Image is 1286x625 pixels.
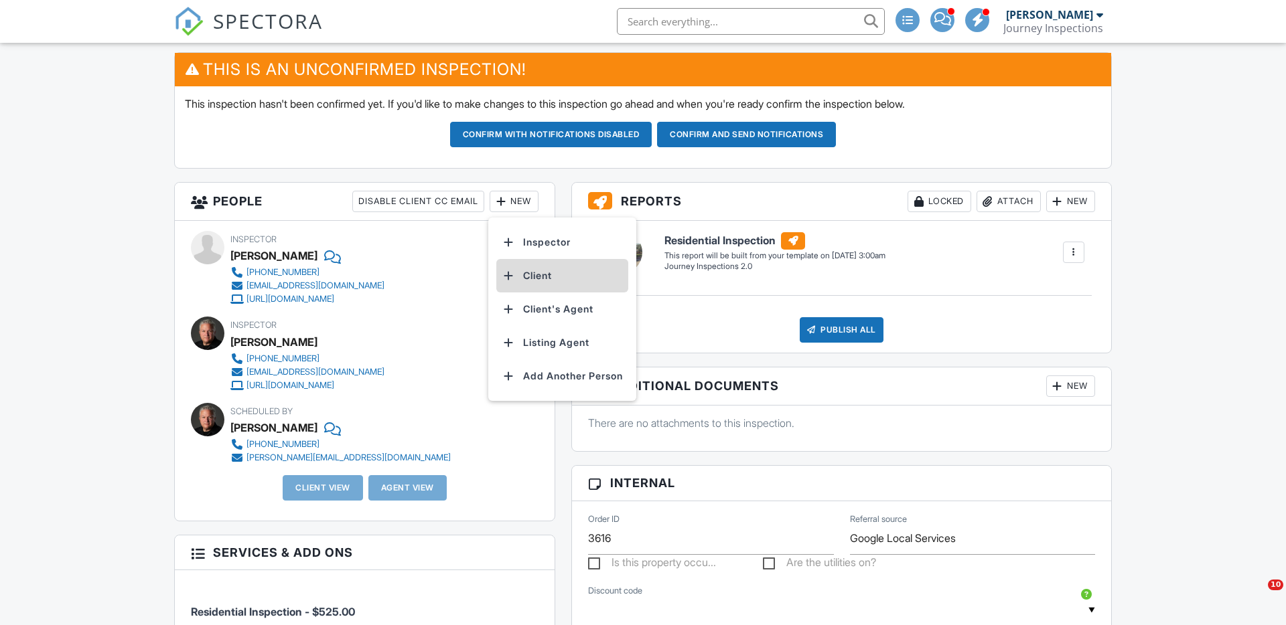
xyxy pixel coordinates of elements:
[246,280,384,291] div: [EMAIL_ADDRESS][DOMAIN_NAME]
[230,234,277,244] span: Inspector
[588,556,716,573] label: Is this property occupied?
[230,279,384,292] a: [EMAIL_ADDRESS][DOMAIN_NAME]
[230,438,451,451] a: [PHONE_NUMBER]
[246,367,384,377] div: [EMAIL_ADDRESS][DOMAIN_NAME]
[977,191,1041,212] div: Attach
[230,379,384,392] a: [URL][DOMAIN_NAME]
[246,380,334,391] div: [URL][DOMAIN_NAME]
[588,513,620,525] label: Order ID
[800,317,883,343] div: Publish All
[1006,8,1093,21] div: [PERSON_NAME]
[230,292,384,306] a: [URL][DOMAIN_NAME]
[230,418,317,438] div: [PERSON_NAME]
[1046,191,1095,212] div: New
[572,466,1111,501] h3: Internal
[175,183,555,221] h3: People
[490,191,539,212] div: New
[175,535,555,570] h3: Services & Add ons
[657,122,836,147] button: Confirm and send notifications
[246,439,319,450] div: [PHONE_NUMBER]
[246,452,451,463] div: [PERSON_NAME][EMAIL_ADDRESS][DOMAIN_NAME]
[1240,579,1273,612] iframe: Intercom live chat
[230,451,451,464] a: [PERSON_NAME][EMAIL_ADDRESS][DOMAIN_NAME]
[174,7,204,36] img: The Best Home Inspection Software - Spectora
[763,556,876,573] label: Are the utilities on?
[588,416,1095,430] p: There are no attachments to this inspection.
[664,250,885,261] div: This report will be built from your template on [DATE] 3:00am
[230,332,317,352] div: [PERSON_NAME]
[230,352,384,365] a: [PHONE_NUMBER]
[572,183,1111,221] h3: Reports
[908,191,971,212] div: Locked
[850,513,907,525] label: Referral source
[588,585,642,597] label: Discount code
[352,191,484,212] div: Disable Client CC Email
[191,605,355,618] span: Residential Inspection - $525.00
[230,406,293,416] span: Scheduled By
[246,267,319,278] div: [PHONE_NUMBER]
[246,294,334,304] div: [URL][DOMAIN_NAME]
[572,367,1111,406] h3: Additional Documents
[174,18,323,46] a: SPECTORA
[230,246,317,266] div: [PERSON_NAME]
[230,365,384,379] a: [EMAIL_ADDRESS][DOMAIN_NAME]
[1046,375,1095,397] div: New
[1268,579,1283,590] span: 10
[213,7,323,35] span: SPECTORA
[230,320,277,330] span: Inspector
[450,122,652,147] button: Confirm with notifications disabled
[664,232,885,250] h6: Residential Inspection
[175,53,1111,86] h3: This is an Unconfirmed Inspection!
[617,8,885,35] input: Search everything...
[230,266,384,279] a: [PHONE_NUMBER]
[1003,21,1103,35] div: Journey Inspections
[246,353,319,364] div: [PHONE_NUMBER]
[185,96,1101,111] p: This inspection hasn't been confirmed yet. If you'd like to make changes to this inspection go ah...
[664,261,885,272] div: Journey Inspections 2.0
